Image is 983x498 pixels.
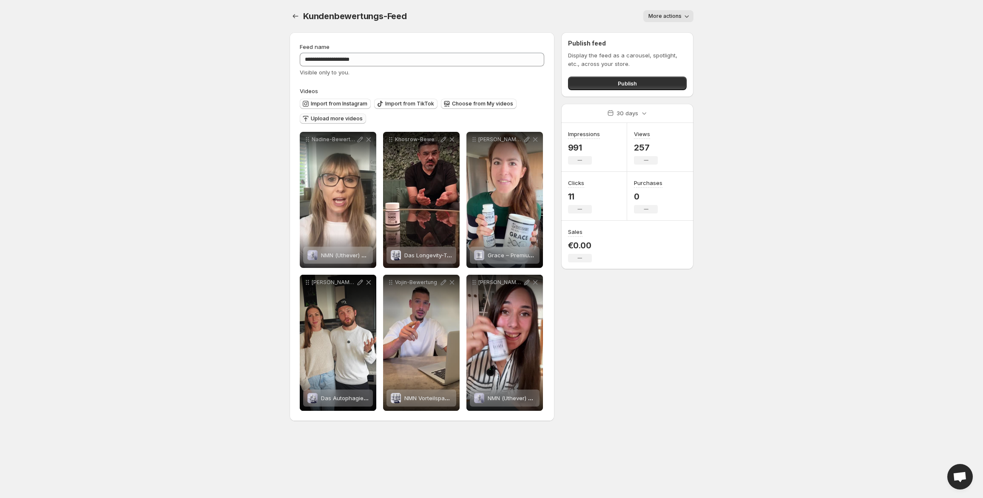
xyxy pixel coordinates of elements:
[643,10,693,22] button: More actions
[466,132,543,268] div: [PERSON_NAME]-BewertungGrace – Premium Kollagen Pulver (Verisol® B)Grace – Premium Kollagen Pulve...
[568,39,687,48] h2: Publish feed
[478,136,523,143] p: [PERSON_NAME]-Bewertung
[568,191,592,202] p: 11
[404,252,472,259] span: Das Longevity-Trio im Set
[568,228,582,236] h3: Sales
[568,130,600,138] h3: Impressions
[311,100,367,107] span: Import from Instagram
[300,43,330,50] span: Feed name
[307,250,318,260] img: NMN (Uthever) Kapseln
[303,11,407,21] span: Kundenbewertungs-Feed
[568,179,584,187] h3: Clicks
[307,393,318,403] img: Das Autophagie Duo im Set
[290,10,301,22] button: Settings
[474,393,484,403] img: NMN (Uthever) Kapseln
[383,275,460,411] div: Vojin-BewertungNMN Vorteilspack NAD+ BoosterNMN Vorteilspack NAD+ Booster
[300,69,349,76] span: Visible only to you.
[311,115,363,122] span: Upload more videos
[617,109,638,117] p: 30 days
[312,279,356,286] p: [PERSON_NAME] & Axel Bewertung
[300,88,318,94] span: Videos
[634,179,662,187] h3: Purchases
[374,99,438,109] button: Import from TikTok
[395,279,439,286] p: Vojin-Bewertung
[441,99,517,109] button: Choose from My videos
[474,250,484,260] img: Grace – Premium Kollagen Pulver (Verisol® B)
[300,132,376,268] div: Nadine-BewertungNMN (Uthever) KapselnNMN (Uthever) Kapseln
[312,136,356,143] p: Nadine-Bewertung
[568,142,600,153] p: 991
[404,395,490,401] span: NMN Vorteilspack NAD+ Booster
[648,13,682,20] span: More actions
[634,130,650,138] h3: Views
[478,279,523,286] p: [PERSON_NAME]-Bewertung
[947,464,973,489] div: Open chat
[634,142,658,153] p: 257
[321,252,383,259] span: NMN (Uthever) Kapseln
[391,250,401,260] img: Das Longevity-Trio im Set
[300,99,371,109] button: Import from Instagram
[466,275,543,411] div: [PERSON_NAME]-BewertungNMN (Uthever) KapselnNMN (Uthever) Kapseln
[300,114,366,124] button: Upload more videos
[488,252,608,259] span: Grace – Premium Kollagen Pulver (Verisol® B)
[391,393,401,403] img: NMN Vorteilspack NAD+ Booster
[634,191,662,202] p: 0
[385,100,434,107] span: Import from TikTok
[488,395,549,401] span: NMN (Uthever) Kapseln
[568,51,687,68] p: Display the feed as a carousel, spotlight, etc., across your store.
[452,100,513,107] span: Choose from My videos
[395,136,439,143] p: Khosrow-Bewertung
[300,275,376,411] div: [PERSON_NAME] & Axel BewertungDas Autophagie Duo im SetDas Autophagie Duo im Set
[568,240,592,250] p: €0.00
[618,79,637,88] span: Publish
[383,132,460,268] div: Khosrow-BewertungDas Longevity-Trio im SetDas Longevity-Trio im Set
[568,77,687,90] button: Publish
[321,395,394,401] span: Das Autophagie Duo im Set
